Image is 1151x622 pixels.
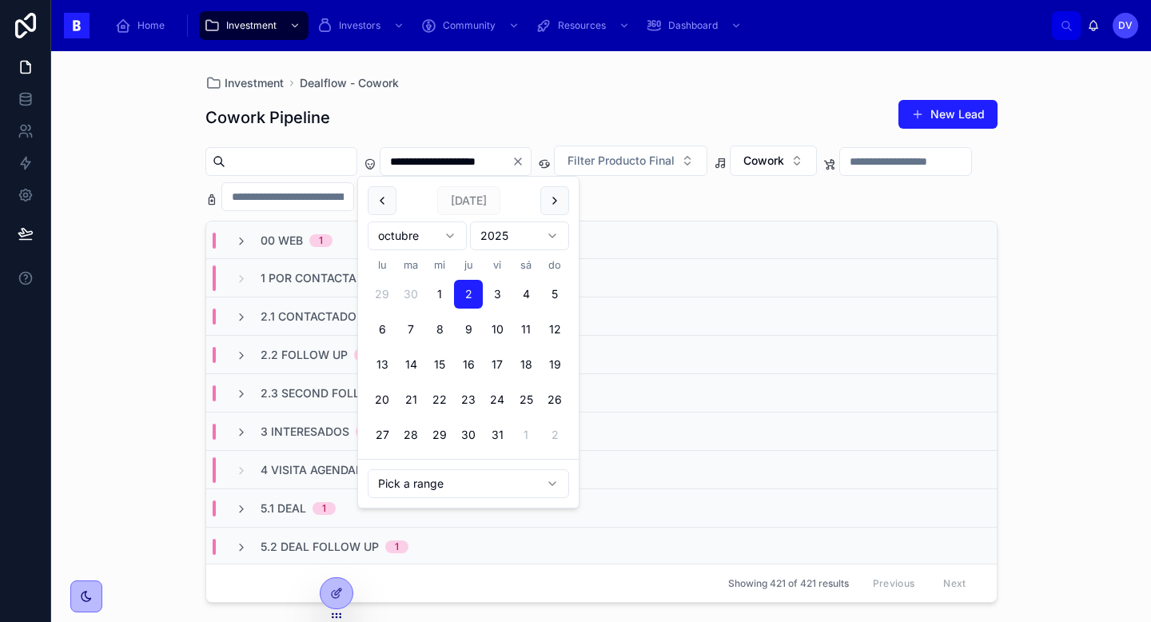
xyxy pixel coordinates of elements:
[512,280,540,309] button: sábado, 4 de octubre de 2025
[368,257,569,449] table: octubre 2025
[261,539,379,555] span: 5.2 Deal Follow Up
[416,11,528,40] a: Community
[396,350,425,379] button: martes, 14 de octubre de 2025
[396,257,425,273] th: martes
[425,421,454,449] button: miércoles, 29 de octubre de 2025
[540,350,569,379] button: domingo, 19 de octubre de 2025
[425,257,454,273] th: miércoles
[443,19,496,32] span: Community
[512,421,540,449] button: sábado, 1 de noviembre de 2025
[730,146,817,176] button: Select Button
[368,469,569,498] button: Relative time
[102,8,1052,43] div: scrollable content
[226,19,277,32] span: Investment
[568,153,675,169] span: Filter Producto Final
[261,385,398,401] span: 2.3 Second Follow Up
[512,257,540,273] th: sábado
[898,100,998,129] button: New Lead
[483,385,512,414] button: viernes, 24 de octubre de 2025
[641,11,750,40] a: Dashboard
[728,577,849,590] span: Showing 421 of 421 results
[540,385,569,414] button: domingo, 26 de octubre de 2025
[540,257,569,273] th: domingo
[540,280,569,309] button: domingo, 5 de octubre de 2025
[454,350,483,379] button: jueves, 16 de octubre de 2025
[454,280,483,309] button: Today, jueves, 2 de octubre de 2025, selected
[368,385,396,414] button: lunes, 20 de octubre de 2025
[322,502,326,515] div: 1
[454,315,483,344] button: jueves, 9 de octubre de 2025
[261,462,371,478] span: 4 Visita Agendada
[512,155,531,168] button: Clear
[512,350,540,379] button: sábado, 18 de octubre de 2025
[425,280,454,309] button: miércoles, 1 de octubre de 2025
[425,350,454,379] button: miércoles, 15 de octubre de 2025
[312,11,412,40] a: Investors
[205,106,330,129] h1: Cowork Pipeline
[205,75,284,91] a: Investment
[425,385,454,414] button: miércoles, 22 de octubre de 2025
[199,11,309,40] a: Investment
[531,11,638,40] a: Resources
[368,421,396,449] button: lunes, 27 de octubre de 2025
[395,540,399,553] div: 1
[483,350,512,379] button: viernes, 17 de octubre de 2025
[396,315,425,344] button: martes, 7 de octubre de 2025
[368,350,396,379] button: lunes, 13 de octubre de 2025
[396,385,425,414] button: martes, 21 de octubre de 2025
[225,75,284,91] span: Investment
[319,234,323,247] div: 1
[558,19,606,32] span: Resources
[512,315,540,344] button: sábado, 11 de octubre de 2025
[261,347,348,363] span: 2.2 Follow Up
[396,421,425,449] button: martes, 28 de octubre de 2025
[261,500,306,516] span: 5.1 Deal
[339,19,380,32] span: Investors
[368,257,396,273] th: lunes
[137,19,165,32] span: Home
[300,75,399,91] a: Dealflow - Cowork
[554,146,707,176] button: Select Button
[540,315,569,344] button: domingo, 12 de octubre de 2025
[110,11,176,40] a: Home
[425,315,454,344] button: miércoles, 8 de octubre de 2025
[261,424,349,440] span: 3 Interesados
[261,309,356,325] span: 2.1 Contactado
[64,13,90,38] img: App logo
[512,385,540,414] button: sábado, 25 de octubre de 2025
[483,280,512,309] button: viernes, 3 de octubre de 2025
[454,385,483,414] button: jueves, 23 de octubre de 2025
[483,315,512,344] button: viernes, 10 de octubre de 2025
[368,280,396,309] button: lunes, 29 de septiembre de 2025
[368,315,396,344] button: lunes, 6 de octubre de 2025
[261,233,303,249] span: 00 Web
[454,257,483,273] th: jueves
[261,270,364,286] span: 1 Por Contactar
[1118,19,1133,32] span: DV
[743,153,784,169] span: Cowork
[540,421,569,449] button: domingo, 2 de noviembre de 2025
[454,421,483,449] button: jueves, 30 de octubre de 2025
[396,280,425,309] button: martes, 30 de septiembre de 2025
[668,19,718,32] span: Dashboard
[483,257,512,273] th: viernes
[483,421,512,449] button: viernes, 31 de octubre de 2025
